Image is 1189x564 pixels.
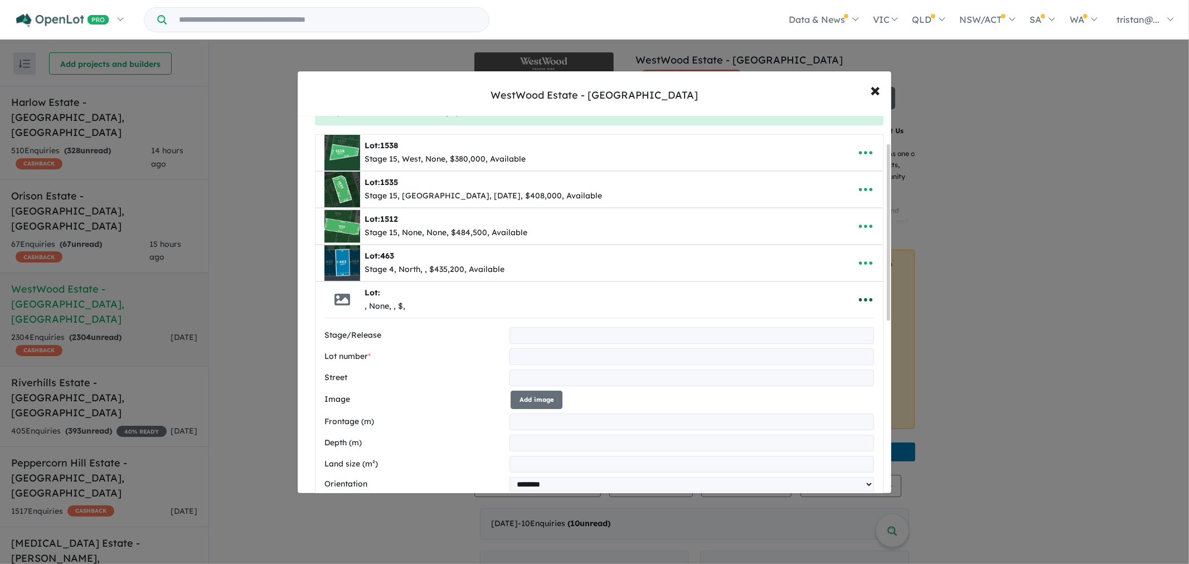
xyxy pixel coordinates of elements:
label: Street [324,371,505,385]
b: Lot: [365,140,398,150]
input: Try estate name, suburb, builder or developer [169,8,487,32]
label: Frontage (m) [324,415,505,429]
div: Stage 15, [GEOGRAPHIC_DATA], [DATE], $408,000, Available [365,189,602,203]
div: Stage 15, None, None, $484,500, Available [365,226,527,240]
div: , None, , $, [365,300,405,313]
label: Depth (m) [324,436,505,450]
div: WestWood Estate - [GEOGRAPHIC_DATA] [491,88,698,103]
img: Openlot PRO Logo White [16,13,109,27]
label: Stage/Release [324,329,505,342]
label: Image [324,393,506,406]
span: tristan@... [1117,14,1159,25]
label: Orientation [324,478,505,491]
div: Stage 4, North, , $435,200, Available [365,263,504,276]
span: 1512 [380,214,398,224]
span: 463 [380,251,394,261]
img: WestWood%20Estate%20-%20Fraser%20Rise%20-%20Lot%20463___1758000847.jpg [324,245,360,281]
span: 1535 [380,177,398,187]
img: WestWood%20Estate%20-%20Fraser%20Rise%20-%20Lot%201512___1730243674.png [324,208,360,244]
span: × [870,77,880,101]
span: 1538 [380,140,398,150]
b: Lot: [365,288,380,298]
button: Close [867,106,872,116]
label: Lot number [324,350,505,363]
b: Lot: [365,177,398,187]
div: Stage 15, West, None, $380,000, Available [365,153,526,166]
button: Add image [511,391,562,409]
b: Lot: [365,214,398,224]
b: Lot: [365,251,394,261]
img: WestWood%20Estate%20-%20Fraser%20Rise%20-%20Lot%201535___1753925828.jpg [324,172,360,207]
label: Land size (m²) [324,458,505,471]
img: WestWood%20Estate%20-%20Fraser%20Rise%20-%20Lot%201538___1752033279.jpg [324,135,360,171]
